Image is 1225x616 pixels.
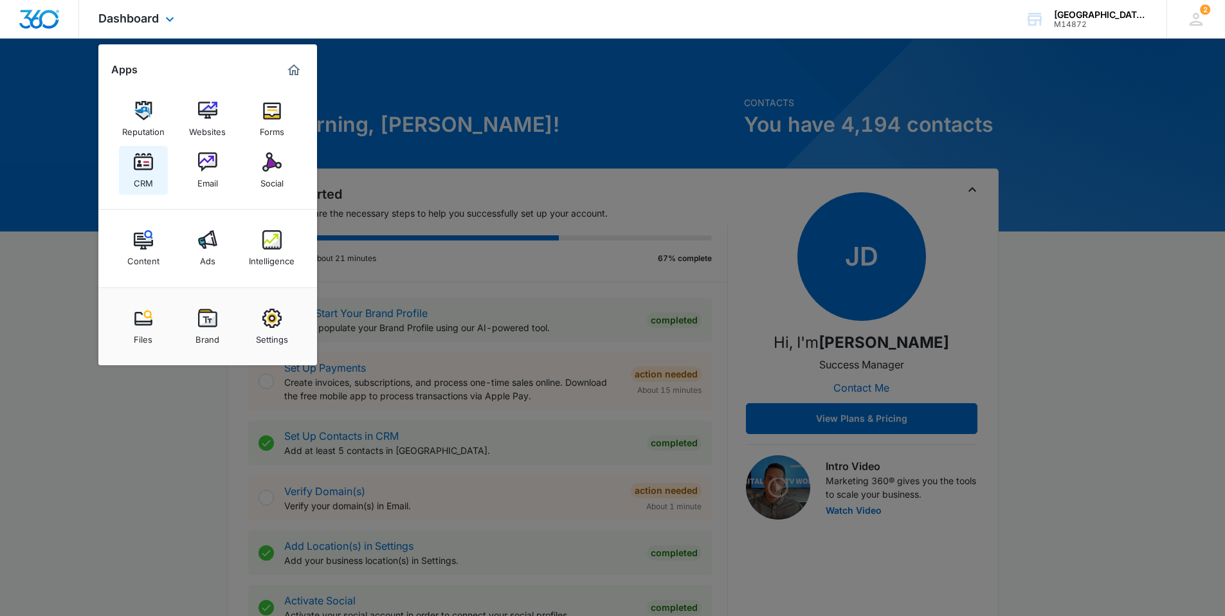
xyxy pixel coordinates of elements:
div: Content [127,249,159,266]
a: Files [119,302,168,351]
div: account name [1054,10,1148,20]
a: Reputation [119,95,168,143]
a: Settings [248,302,296,351]
a: Social [248,146,296,195]
a: Brand [183,302,232,351]
a: Marketing 360® Dashboard [284,60,304,80]
a: Intelligence [248,224,296,273]
a: Ads [183,224,232,273]
a: Content [119,224,168,273]
div: Social [260,172,284,188]
div: Email [197,172,218,188]
div: Reputation [122,120,165,137]
div: CRM [134,172,153,188]
div: account id [1054,20,1148,29]
a: Websites [183,95,232,143]
a: Email [183,146,232,195]
div: Ads [200,249,215,266]
div: notifications count [1200,5,1210,15]
a: CRM [119,146,168,195]
a: Forms [248,95,296,143]
div: Websites [189,120,226,137]
h2: Apps [111,64,138,76]
div: Files [134,328,152,345]
div: Forms [260,120,284,137]
div: Brand [195,328,219,345]
span: Dashboard [98,12,159,25]
span: 2 [1200,5,1210,15]
div: Intelligence [249,249,295,266]
div: Settings [256,328,288,345]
